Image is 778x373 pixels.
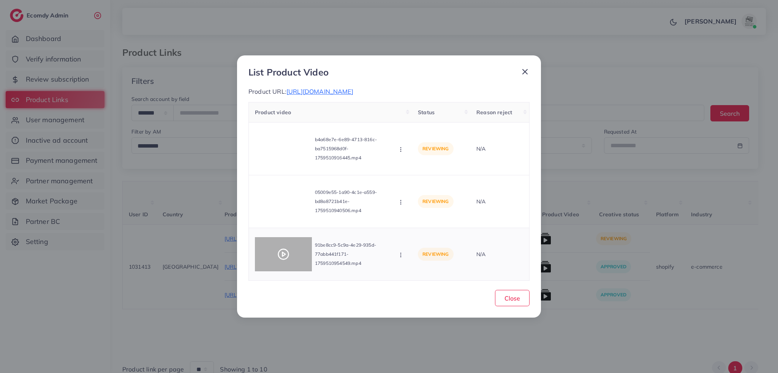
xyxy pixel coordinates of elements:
span: [URL][DOMAIN_NAME] [286,88,353,95]
p: b4a68e7e-6e89-4713-816c-ba7515968d0f-1759510916445.mp4 [315,135,391,162]
button: Close [495,290,530,306]
p: Product URL: [248,87,530,96]
p: reviewing [418,142,453,155]
span: Product video [255,109,291,116]
h3: List Product Video [248,67,329,78]
p: N/A [476,197,523,206]
p: reviewing [418,195,453,208]
span: Reason reject [476,109,512,116]
p: 91be8cc9-5c9a-4e29-935d-77abb441f171-1759510954549.mp4 [315,241,391,268]
span: Status [418,109,435,116]
p: 05009e55-1a90-4c1e-a559-bd8a8721b41e-1759510940506.mp4 [315,188,391,215]
p: N/A [476,250,523,259]
span: Close [504,294,520,302]
p: reviewing [418,248,453,261]
p: N/A [476,144,523,153]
